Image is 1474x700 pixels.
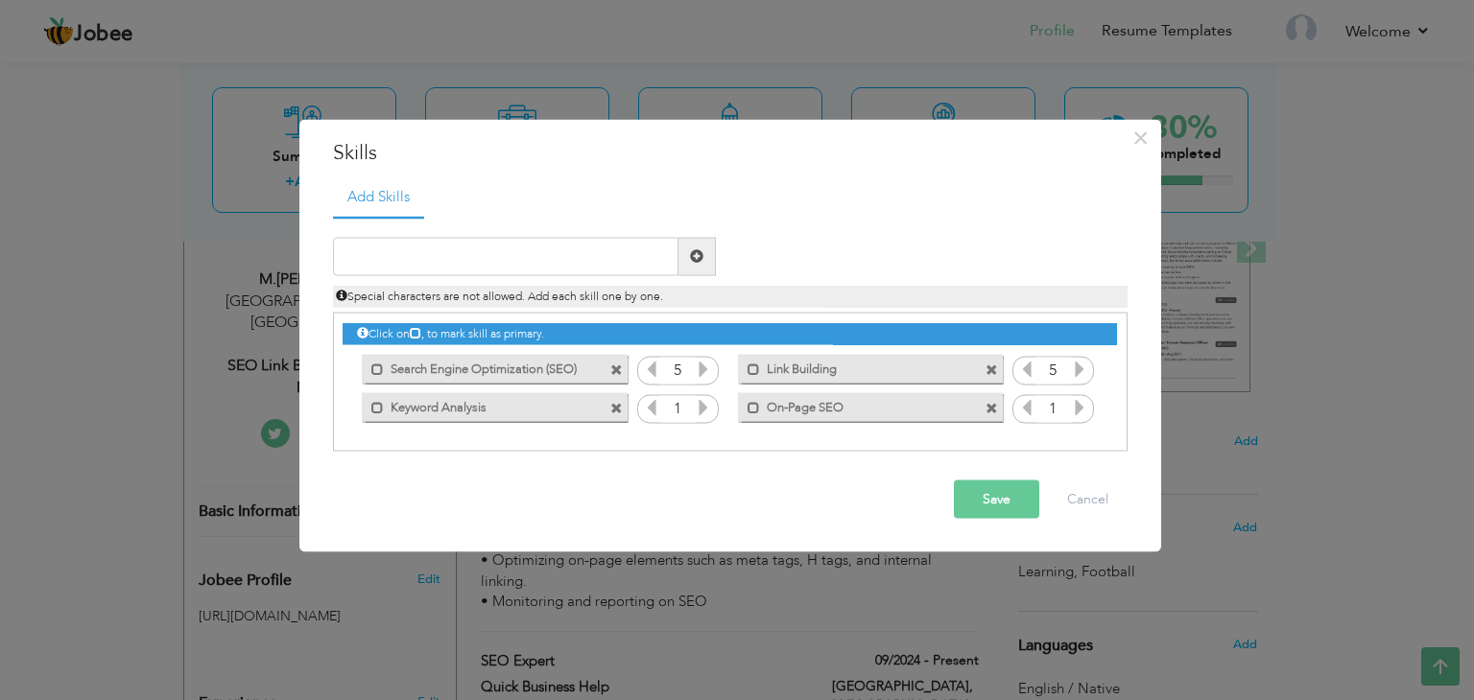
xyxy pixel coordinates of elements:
div: Click on , to mark skill as primary. [343,323,1116,345]
a: Add Skills [333,177,424,220]
span: Special characters are not allowed. Add each skill one by one. [336,288,663,303]
button: Save [954,479,1039,518]
label: On-Page SEO [760,393,954,417]
label: Link Building [760,355,954,379]
button: Close [1126,123,1156,153]
span: × [1132,121,1149,155]
h3: Skills [333,139,1128,168]
button: Cancel [1048,479,1128,518]
label: Keyword Analysis [384,393,578,417]
label: Search Engine Optimization (SEO) [384,355,578,379]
